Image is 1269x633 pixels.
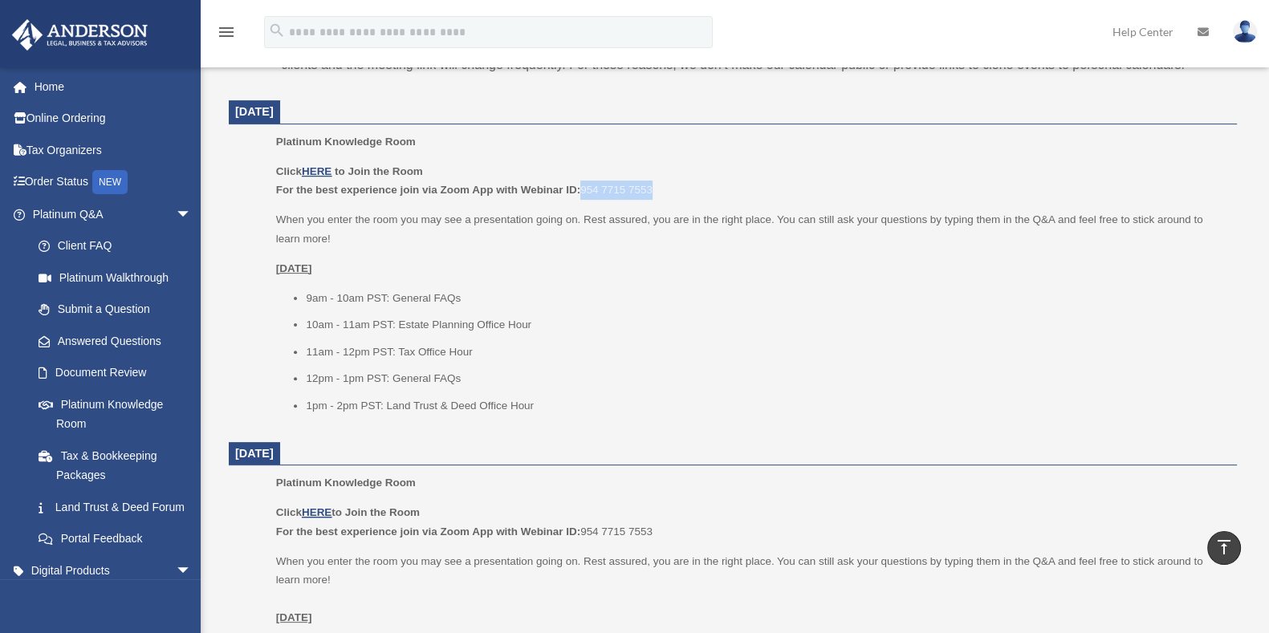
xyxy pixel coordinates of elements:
div: NEW [92,170,128,194]
li: 12pm - 1pm PST: General FAQs [306,369,1226,388]
a: Platinum Q&Aarrow_drop_down [11,198,216,230]
b: For the best experience join via Zoom App with Webinar ID: [276,525,580,538]
p: 954 7715 7553 [276,162,1226,200]
span: [DATE] [235,105,274,118]
p: When you enter the room you may see a presentation going on. Rest assured, you are in the right p... [276,552,1226,627]
a: Platinum Walkthrough [22,262,216,294]
a: Tax & Bookkeeping Packages [22,440,216,491]
span: arrow_drop_down [176,554,208,587]
img: Anderson Advisors Platinum Portal [7,19,153,51]
a: HERE [302,165,331,177]
span: Platinum Knowledge Room [276,136,416,148]
a: Land Trust & Deed Forum [22,491,216,523]
i: search [268,22,286,39]
span: [DATE] [235,447,274,460]
a: Answered Questions [22,325,216,357]
a: Portal Feedback [22,523,216,555]
u: [DATE] [276,611,312,623]
a: Home [11,71,216,103]
p: 954 7715 7553 [276,503,1226,541]
a: Submit a Question [22,294,216,326]
li: 9am - 10am PST: General FAQs [306,289,1226,308]
a: HERE [302,506,331,518]
a: vertical_align_top [1207,531,1241,565]
a: Platinum Knowledge Room [22,388,208,440]
b: For the best experience join via Zoom App with Webinar ID: [276,184,580,196]
span: arrow_drop_down [176,198,208,231]
i: vertical_align_top [1214,538,1234,557]
b: Click [276,165,335,177]
b: to Join the Room [335,165,423,177]
a: Order StatusNEW [11,166,216,199]
a: Document Review [22,357,216,389]
a: Online Ordering [11,103,216,135]
li: 10am - 11am PST: Estate Planning Office Hour [306,315,1226,335]
i: menu [217,22,236,42]
p: When you enter the room you may see a presentation going on. Rest assured, you are in the right p... [276,210,1226,248]
a: Tax Organizers [11,134,216,166]
img: User Pic [1233,20,1257,43]
span: Platinum Knowledge Room [276,477,416,489]
a: menu [217,28,236,42]
a: Digital Productsarrow_drop_down [11,554,216,586]
li: 1pm - 2pm PST: Land Trust & Deed Office Hour [306,396,1226,416]
a: Client FAQ [22,230,216,262]
li: 11am - 12pm PST: Tax Office Hour [306,343,1226,362]
b: Click to Join the Room [276,506,420,518]
u: [DATE] [276,262,312,274]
